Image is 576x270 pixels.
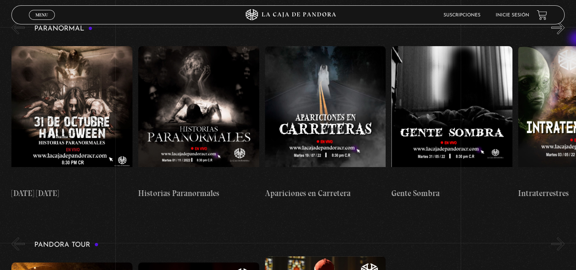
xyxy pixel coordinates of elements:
[391,187,512,199] h4: Gente Sombra
[138,40,259,205] a: Historias Paranormales
[11,187,132,199] h4: [DATE] [DATE]
[11,21,25,34] button: Previous
[537,10,547,20] a: View your shopping cart
[391,40,512,205] a: Gente Sombra
[33,19,51,24] span: Cerrar
[11,40,132,205] a: [DATE] [DATE]
[551,21,565,34] button: Next
[138,187,259,199] h4: Historias Paranormales
[11,237,25,251] button: Previous
[265,40,386,205] a: Apariciones en Carretera
[34,25,93,32] h3: Paranormal
[35,13,48,17] span: Menu
[496,13,529,18] a: Inicie sesión
[551,237,565,251] button: Next
[444,13,480,18] a: Suscripciones
[265,187,386,199] h4: Apariciones en Carretera
[34,241,99,249] h3: Pandora Tour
